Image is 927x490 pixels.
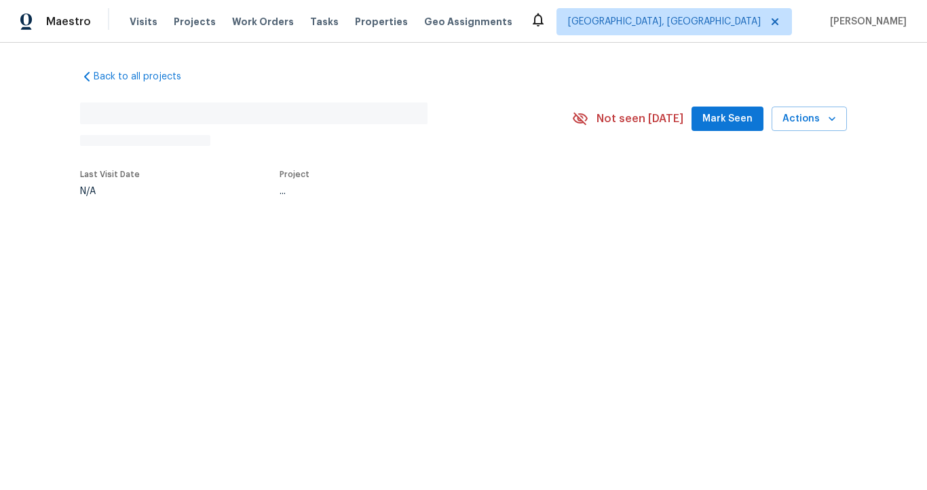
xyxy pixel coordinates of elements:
a: Back to all projects [80,70,210,83]
div: ... [280,187,540,196]
span: Mark Seen [702,111,753,128]
span: Work Orders [232,15,294,29]
span: Visits [130,15,157,29]
button: Mark Seen [692,107,763,132]
span: Actions [782,111,836,128]
span: Properties [355,15,408,29]
span: [PERSON_NAME] [825,15,907,29]
span: Project [280,170,309,178]
span: Geo Assignments [424,15,512,29]
span: Tasks [310,17,339,26]
span: Not seen [DATE] [597,112,683,126]
span: [GEOGRAPHIC_DATA], [GEOGRAPHIC_DATA] [568,15,761,29]
button: Actions [772,107,847,132]
span: Projects [174,15,216,29]
span: Maestro [46,15,91,29]
span: Last Visit Date [80,170,140,178]
div: N/A [80,187,140,196]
